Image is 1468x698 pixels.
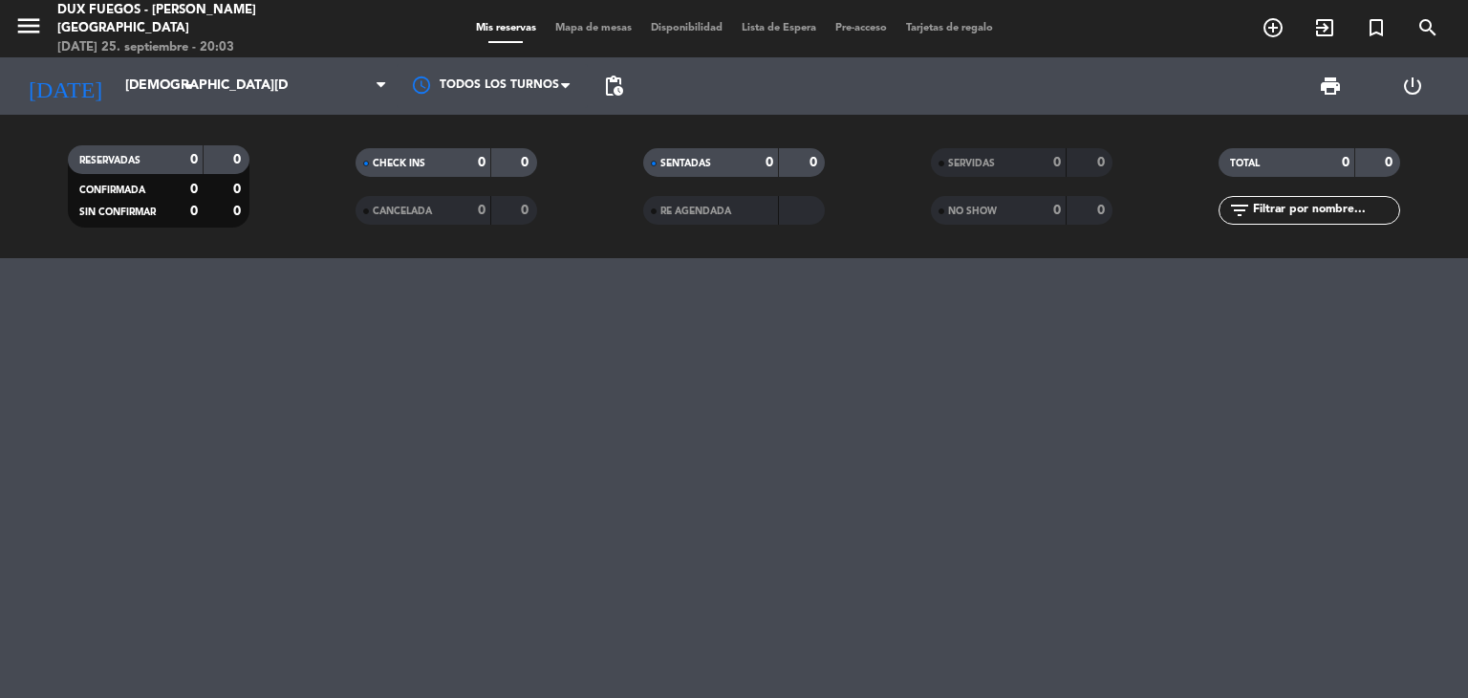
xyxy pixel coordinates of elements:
strong: 0 [190,205,198,218]
div: Dux Fuegos - [PERSON_NAME][GEOGRAPHIC_DATA] [57,1,353,38]
i: arrow_drop_down [178,75,201,98]
span: Mis reservas [466,23,546,33]
strong: 0 [766,156,773,169]
i: menu [14,11,43,40]
span: CHECK INS [373,159,425,168]
strong: 0 [1053,204,1061,217]
span: SENTADAS [660,159,711,168]
div: [DATE] 25. septiembre - 20:03 [57,38,353,57]
strong: 0 [521,204,532,217]
input: Filtrar por nombre... [1251,200,1399,221]
strong: 0 [810,156,821,169]
strong: 0 [478,156,486,169]
i: exit_to_app [1313,16,1336,39]
strong: 0 [1385,156,1396,169]
strong: 0 [521,156,532,169]
strong: 0 [233,153,245,166]
strong: 0 [233,205,245,218]
span: SERVIDAS [948,159,995,168]
span: Disponibilidad [641,23,732,33]
div: LOG OUT [1371,57,1454,115]
i: turned_in_not [1365,16,1388,39]
i: add_circle_outline [1262,16,1284,39]
span: print [1319,75,1342,98]
span: RESERVADAS [79,156,140,165]
span: RE AGENDADA [660,207,731,216]
span: Pre-acceso [826,23,896,33]
strong: 0 [190,183,198,196]
span: CONFIRMADA [79,185,145,195]
span: pending_actions [602,75,625,98]
strong: 0 [478,204,486,217]
strong: 0 [190,153,198,166]
span: SIN CONFIRMAR [79,207,156,217]
button: menu [14,11,43,47]
i: [DATE] [14,65,116,107]
strong: 0 [233,183,245,196]
span: Mapa de mesas [546,23,641,33]
span: CANCELADA [373,207,432,216]
i: search [1416,16,1439,39]
strong: 0 [1097,204,1109,217]
i: filter_list [1228,199,1251,222]
span: Lista de Espera [732,23,826,33]
span: TOTAL [1230,159,1260,168]
span: Tarjetas de regalo [896,23,1003,33]
strong: 0 [1342,156,1349,169]
span: NO SHOW [948,207,997,216]
i: power_settings_new [1401,75,1424,98]
strong: 0 [1053,156,1061,169]
strong: 0 [1097,156,1109,169]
